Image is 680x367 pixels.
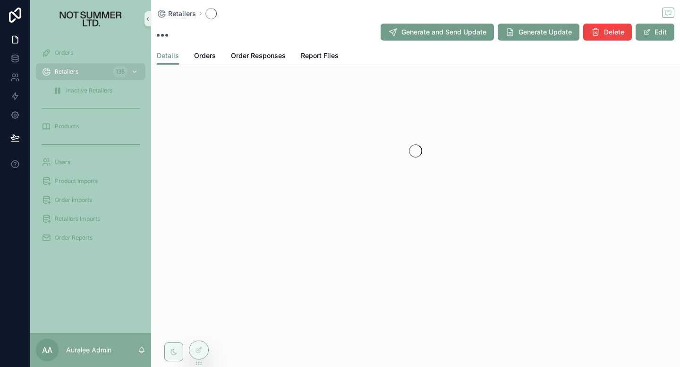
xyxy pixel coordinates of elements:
[66,345,111,355] p: Auralee Admin
[36,44,145,61] a: Orders
[157,47,179,65] a: Details
[194,47,216,66] a: Orders
[36,192,145,209] a: Order Imports
[36,229,145,246] a: Order Reports
[36,210,145,227] a: Retailers Imports
[194,51,216,60] span: Orders
[55,196,92,204] span: Order Imports
[604,27,624,37] span: Delete
[42,344,52,356] span: AA
[518,27,572,37] span: Generate Update
[583,24,632,41] button: Delete
[301,47,339,66] a: Report Files
[55,234,93,242] span: Order Reports
[157,51,179,60] span: Details
[30,38,151,259] div: scrollable content
[55,215,100,223] span: Retailers Imports
[301,51,339,60] span: Report Files
[47,82,145,99] a: Inactive Retailers
[55,158,70,166] span: Users
[231,47,286,66] a: Order Responses
[168,9,196,18] span: Retailers
[381,24,494,41] button: Generate and Send Update
[157,9,196,18] a: Retailers
[36,154,145,171] a: Users
[36,63,145,80] a: Retailers135
[55,123,79,130] span: Products
[401,27,486,37] span: Generate and Send Update
[498,24,579,41] button: Generate Update
[36,118,145,135] a: Products
[55,177,98,185] span: Product Imports
[231,51,286,60] span: Order Responses
[113,66,127,77] div: 135
[43,11,138,26] img: App logo
[36,173,145,190] a: Product Imports
[66,87,112,94] span: Inactive Retailers
[55,68,78,75] span: Retailers
[636,24,674,41] button: Edit
[55,49,73,57] span: Orders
